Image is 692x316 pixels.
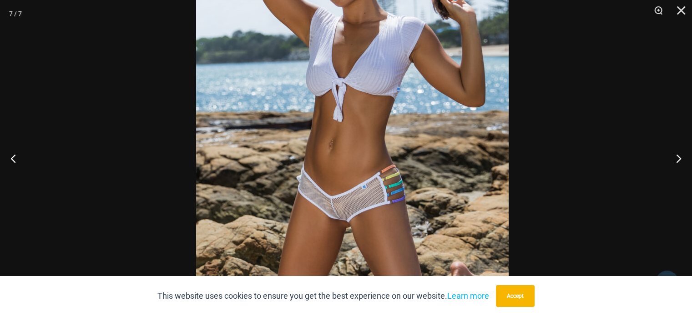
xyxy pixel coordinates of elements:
[447,291,489,301] a: Learn more
[658,135,692,181] button: Next
[9,7,22,20] div: 7 / 7
[157,289,489,303] p: This website uses cookies to ensure you get the best experience on our website.
[496,285,535,307] button: Accept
